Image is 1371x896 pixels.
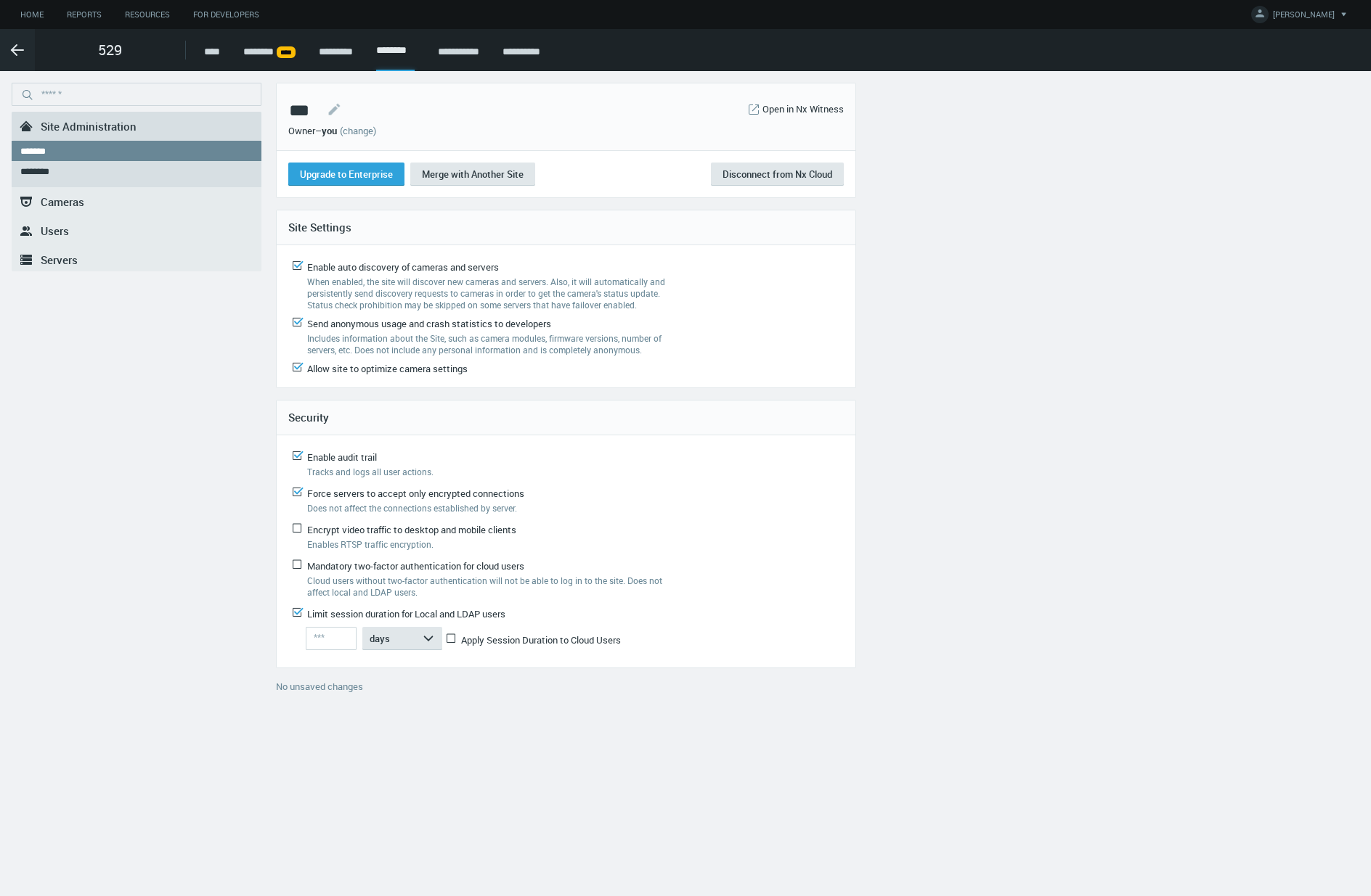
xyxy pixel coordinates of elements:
[307,332,678,355] label: Includes information about the Site, such as camera modules, firmware versions, number of servers...
[461,633,621,646] span: Apply Session Duration to Cloud Users
[307,451,377,464] span: Enable audit trail
[41,194,84,209] span: Cameras
[307,575,662,598] span: Cloud users without two-factor authentication will not be able to log in to the site. Does not af...
[307,362,468,375] span: Allow site to optimize camera settings
[300,168,393,181] span: Upgrade to Enterprise
[307,466,666,477] label: Tracks and logs all user actions.
[307,260,499,274] span: Enable auto discovery of cameras and servers
[1273,9,1335,25] span: [PERSON_NAME]
[41,252,78,267] span: Servers
[288,124,315,137] span: Owner
[113,6,182,24] a: Resources
[307,523,516,536] span: Encrypt video traffic to desktop and mobile clients
[340,124,376,137] a: (change)
[41,119,137,133] span: Site Administration
[307,559,524,572] span: Mandatory two-factor authentication for cloud users
[410,163,535,186] button: Merge with Another Site
[307,538,434,550] span: Enables RTSP traffic encryption.
[307,502,517,514] span: Does not affect the connections established by server.
[41,223,69,238] span: Users
[55,6,113,24] a: Reports
[307,276,678,311] label: When enabled, the site will discover new cameras and servers. Also, it will automatically and per...
[276,680,856,703] div: No unsaved changes
[288,411,844,424] h4: Security
[315,124,322,137] span: –
[307,487,524,500] span: Force servers to accept only encrypted connections
[762,102,844,117] a: Open in Nx Witness
[307,607,505,620] span: Limit session duration for Local and LDAP users
[288,163,404,186] button: Upgrade to Enterprise
[9,6,55,24] a: Home
[422,168,524,181] span: Merge with Another Site
[370,632,390,645] span: days
[288,221,844,234] h4: Site Settings
[322,124,337,137] span: you
[307,317,551,330] span: Send anonymous usage and crash statistics to developers
[98,39,122,61] span: 529
[182,6,271,24] a: For Developers
[711,163,844,186] button: Disconnect from Nx Cloud
[362,627,442,650] button: days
